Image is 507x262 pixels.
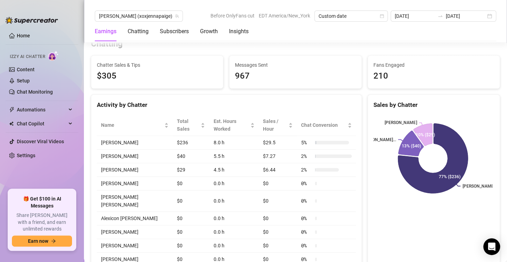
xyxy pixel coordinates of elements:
[173,163,209,177] td: $29
[200,27,218,36] div: Growth
[97,177,173,190] td: [PERSON_NAME]
[97,190,173,212] td: [PERSON_NAME] [PERSON_NAME]
[17,118,66,129] span: Chat Copilot
[437,13,443,19] span: to
[17,78,30,83] a: Setup
[17,67,35,72] a: Content
[97,61,217,69] span: Chatter Sales & Tips
[301,197,312,205] span: 0 %
[173,239,209,253] td: $0
[229,27,249,36] div: Insights
[175,14,179,18] span: team
[91,38,123,50] h3: Chatting
[173,150,209,163] td: $40
[263,117,287,133] span: Sales / Hour
[213,117,249,133] div: Est. Hours Worked
[319,11,384,21] span: Custom date
[97,225,173,239] td: [PERSON_NAME]
[97,150,173,163] td: [PERSON_NAME]
[9,121,14,126] img: Chat Copilot
[259,10,310,21] span: EDT America/New_York
[173,115,209,136] th: Total Sales
[483,238,500,255] div: Open Intercom Messenger
[259,239,297,253] td: $0
[259,163,297,177] td: $6.44
[99,11,179,21] span: Jenna (xoxjennapaige)
[373,100,494,110] div: Sales by Chatter
[360,137,396,142] text: [PERSON_NAME]...
[101,121,163,129] span: Name
[209,239,258,253] td: 0.0 h
[301,180,312,187] span: 0 %
[259,190,297,212] td: $0
[301,152,312,160] span: 2 %
[301,214,312,222] span: 0 %
[173,225,209,239] td: $0
[97,115,173,136] th: Name
[210,10,255,21] span: Before OnlyFans cut
[259,115,297,136] th: Sales / Hour
[209,190,258,212] td: 0.0 h
[28,238,48,244] span: Earn now
[6,17,58,24] img: logo-BBDzfeDw.svg
[17,89,53,95] a: Chat Monitoring
[97,239,173,253] td: [PERSON_NAME]
[395,12,435,20] input: Start date
[259,212,297,225] td: $0
[160,27,189,36] div: Subscribers
[301,139,312,146] span: 5 %
[373,61,494,69] span: Fans Engaged
[297,115,356,136] th: Chat Conversion
[17,33,30,38] a: Home
[259,225,297,239] td: $0
[9,107,15,112] span: thunderbolt
[209,177,258,190] td: 0.0 h
[209,163,258,177] td: 4.5 h
[128,27,149,36] div: Chatting
[446,12,486,20] input: End date
[301,228,312,236] span: 0 %
[12,212,72,233] span: Share [PERSON_NAME] with a friend, and earn unlimited rewards
[209,136,258,150] td: 8.0 h
[97,70,217,83] span: $305
[209,225,258,239] td: 0.0 h
[177,117,199,133] span: Total Sales
[97,100,356,110] div: Activity by Chatter
[235,70,356,83] div: 967
[17,153,35,158] a: Settings
[259,150,297,163] td: $7.27
[10,53,45,60] span: Izzy AI Chatter
[380,14,384,18] span: calendar
[301,121,346,129] span: Chat Conversion
[259,136,297,150] td: $29.5
[173,177,209,190] td: $0
[235,61,356,69] span: Messages Sent
[209,212,258,225] td: 0.0 h
[173,212,209,225] td: $0
[95,27,116,36] div: Earnings
[97,136,173,150] td: [PERSON_NAME]
[437,13,443,19] span: swap-right
[259,177,297,190] td: $0
[209,150,258,163] td: 5.5 h
[462,184,494,189] text: [PERSON_NAME]
[12,196,72,209] span: 🎁 Get $100 in AI Messages
[17,139,64,144] a: Discover Viral Videos
[301,166,312,174] span: 2 %
[173,190,209,212] td: $0
[48,51,59,61] img: AI Chatter
[373,70,494,83] div: 210
[301,242,312,249] span: 0 %
[17,104,66,115] span: Automations
[12,235,72,247] button: Earn nowarrow-right
[173,136,209,150] td: $236
[97,212,173,225] td: Alexicon [PERSON_NAME]
[385,121,417,125] text: [PERSON_NAME]
[51,239,56,243] span: arrow-right
[97,163,173,177] td: [PERSON_NAME]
